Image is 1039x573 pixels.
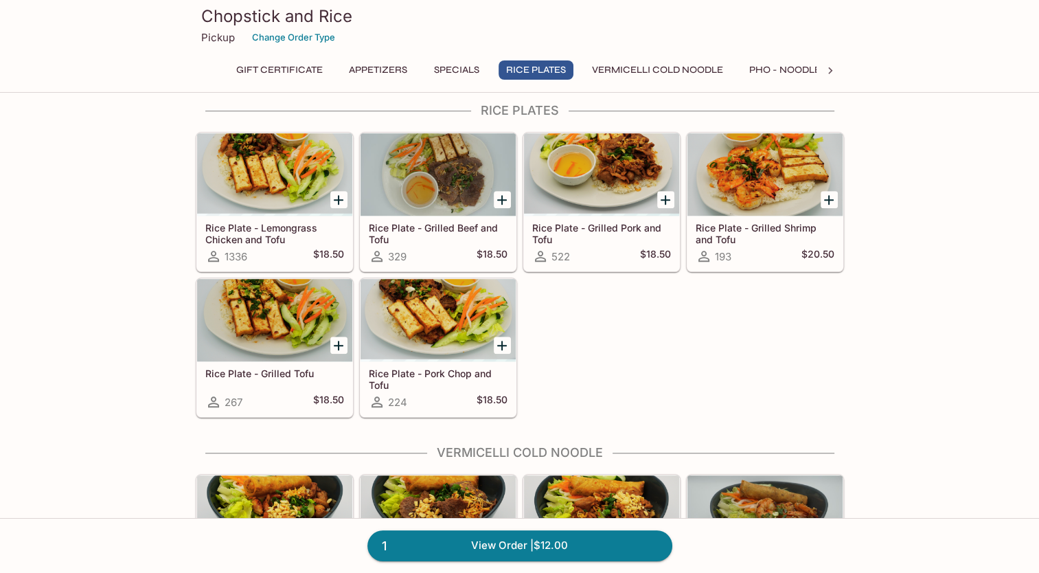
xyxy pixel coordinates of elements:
h5: $18.50 [313,248,344,265]
button: Appetizers [341,60,415,80]
span: 224 [388,396,407,409]
button: Add Rice Plate - Grilled Tofu [330,337,347,354]
div: Vermicelli Cold Noodles - Grilled Beef and Spring Roll [361,475,516,558]
div: Vermicelli Cold Noodles - Lemongrass Chicken and Spring Roll [197,475,352,558]
h5: Rice Plate - Grilled Pork and Tofu [532,222,671,245]
a: Rice Plate - Grilled Beef and Tofu329$18.50 [360,133,516,271]
h5: Rice Plate - Grilled Beef and Tofu [369,222,507,245]
div: Rice Plate - Grilled Pork and Tofu [524,133,679,216]
h5: $18.50 [477,394,507,410]
button: Gift Certificate [229,60,330,80]
h3: Chopstick and Rice [201,5,838,27]
span: 1 [374,537,395,556]
h5: $18.50 [313,394,344,410]
a: Rice Plate - Lemongrass Chicken and Tofu1336$18.50 [196,133,353,271]
div: Vermicelli Cold Noodles - Grilled Shrimp and Spring Roll [687,475,843,558]
button: Add Rice Plate - Pork Chop and Tofu [494,337,511,354]
h5: $18.50 [477,248,507,265]
div: Rice Plate - Grilled Tofu [197,279,352,361]
a: Rice Plate - Grilled Tofu267$18.50 [196,278,353,417]
a: Rice Plate - Grilled Shrimp and Tofu193$20.50 [687,133,843,271]
h5: $20.50 [801,248,834,265]
div: Rice Plate - Grilled Shrimp and Tofu [687,133,843,216]
h4: Rice Plates [196,103,844,118]
a: Rice Plate - Grilled Pork and Tofu522$18.50 [523,133,680,271]
span: 329 [388,250,407,263]
button: Change Order Type [246,27,341,48]
button: Specials [426,60,488,80]
h5: Rice Plate - Grilled Tofu [205,368,344,379]
h5: $18.50 [640,248,671,265]
div: Rice Plate - Grilled Beef and Tofu [361,133,516,216]
button: Add Rice Plate - Lemongrass Chicken and Tofu [330,191,347,208]
span: 193 [715,250,731,263]
h5: Rice Plate - Lemongrass Chicken and Tofu [205,222,344,245]
button: Vermicelli Cold Noodle [584,60,731,80]
span: 267 [225,396,242,409]
div: Rice Plate - Lemongrass Chicken and Tofu [197,133,352,216]
button: Add Rice Plate - Grilled Shrimp and Tofu [821,191,838,208]
span: 1336 [225,250,247,263]
h4: Vermicelli Cold Noodle [196,445,844,460]
button: Rice Plates [499,60,573,80]
a: Rice Plate - Pork Chop and Tofu224$18.50 [360,278,516,417]
button: Add Rice Plate - Grilled Pork and Tofu [657,191,674,208]
h5: Rice Plate - Pork Chop and Tofu [369,368,507,390]
button: Pho - Noodle Soup [742,60,857,80]
span: 522 [551,250,570,263]
button: Add Rice Plate - Grilled Beef and Tofu [494,191,511,208]
p: Pickup [201,31,235,44]
div: Vermicelli Cold Noodles - Grilled Pork and Spring Roll [524,475,679,558]
a: 1View Order |$12.00 [367,530,672,561]
h5: Rice Plate - Grilled Shrimp and Tofu [696,222,834,245]
div: Rice Plate - Pork Chop and Tofu [361,279,516,361]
